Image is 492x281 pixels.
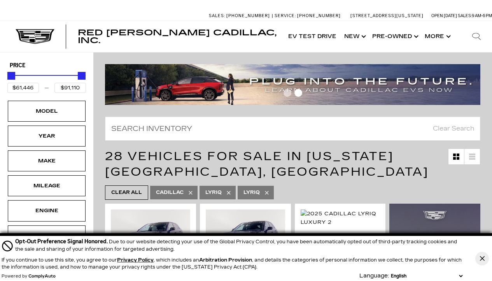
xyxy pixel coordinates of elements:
[275,13,296,18] span: Service:
[350,13,424,18] a: [STREET_ADDRESS][US_STATE]
[78,29,277,44] a: Red [PERSON_NAME] Cadillac, Inc.
[294,89,302,97] span: Go to slide 2
[359,273,389,279] div: Language:
[421,21,453,52] button: More
[472,13,492,18] span: 9 AM-6 PM
[8,175,86,196] div: MileageMileage
[27,132,66,140] div: Year
[272,14,343,18] a: Service: [PHONE_NUMBER]
[458,13,472,18] span: Sales:
[368,21,421,52] a: Pre-Owned
[78,72,86,80] div: Maximum Price
[27,182,66,190] div: Mileage
[226,13,270,18] span: [PHONE_NUMBER]
[209,13,225,18] span: Sales:
[7,69,86,93] div: Price
[15,238,109,245] span: Opt-Out Preference Signal Honored .
[111,188,142,197] span: Clear All
[8,101,86,122] div: ModelModel
[389,272,464,279] select: Language Select
[105,117,480,141] input: Search Inventory
[27,107,66,115] div: Model
[205,188,222,197] span: Lyriq
[206,209,285,269] img: 2025 Cadillac LYRIQ Sport 1
[284,89,291,97] span: Go to slide 1
[199,257,252,263] strong: Arbitration Provision
[27,206,66,215] div: Engine
[209,14,272,18] a: Sales: [PHONE_NUMBER]
[78,28,277,45] span: Red [PERSON_NAME] Cadillac, Inc.
[27,232,66,240] div: Color
[105,149,429,179] span: 28 Vehicles for Sale in [US_STATE][GEOGRAPHIC_DATA], [GEOGRAPHIC_DATA]
[8,225,86,246] div: ColorColor
[16,29,54,44] img: Cadillac Dark Logo with Cadillac White Text
[8,150,86,171] div: MakeMake
[117,257,154,263] a: Privacy Policy
[431,13,457,18] span: Open [DATE]
[10,62,84,69] h5: Price
[243,188,260,197] span: LYRIQ
[8,126,86,147] div: YearYear
[15,237,464,253] div: Due to our website detecting your use of the Global Privacy Control, you have been automatically ...
[284,21,340,52] a: EV Test Drive
[7,72,15,80] div: Minimum Price
[2,274,56,279] div: Powered by
[28,274,56,279] a: ComplyAuto
[156,188,184,197] span: Cadillac
[54,83,86,93] input: Maximum
[7,83,39,93] input: Minimum
[340,21,368,52] a: New
[2,257,462,270] p: If you continue to use this site, you agree to our , which includes an , and details the categori...
[297,13,341,18] span: [PHONE_NUMBER]
[27,157,66,165] div: Make
[105,64,486,105] img: ev-blog-post-banners4
[111,209,190,269] img: 2025 Cadillac LYRIQ Sport 1
[301,209,380,227] img: 2025 Cadillac LYRIQ Luxury 2
[8,200,86,221] div: EngineEngine
[475,252,489,265] button: Close Button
